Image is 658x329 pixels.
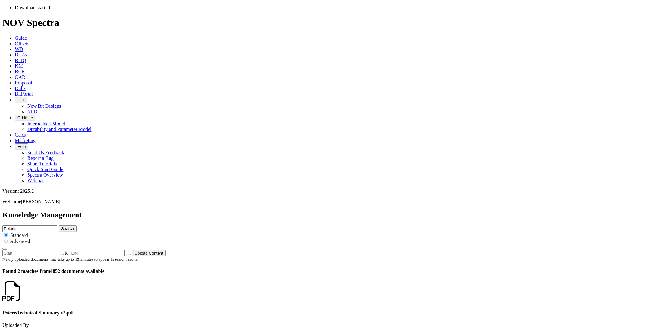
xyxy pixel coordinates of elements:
[27,121,65,126] a: Interbedded Model
[15,41,29,46] a: Offsets
[17,115,33,120] span: OrbitLite
[15,35,27,41] a: Guide
[15,143,28,150] button: Help
[2,310,656,316] h4: Technical Summary v2.pdf
[10,232,28,238] span: Standard
[15,52,27,57] a: BHAs
[2,268,50,274] span: Found 2 matches from
[2,225,57,232] input: e.g. Smoothsteer Record
[2,268,656,274] h4: 4852 documents available
[27,103,61,109] a: New Bit Designs
[15,5,51,10] span: Download started.
[15,115,35,121] button: OrbitLite
[2,211,656,219] h2: Knowledge Management
[27,178,44,183] a: Webinar
[21,199,60,204] span: [PERSON_NAME]
[15,63,23,69] a: KM
[17,98,25,102] span: FTT
[2,250,57,256] input: Start
[65,250,68,255] span: to
[2,257,138,262] small: Newly uploaded documents may take up to 15 minutes to appear in search results.
[15,91,33,97] a: BitPortal
[2,17,656,29] h1: NOV Spectra
[15,80,32,85] a: Proposal
[2,310,17,315] em: Polaris
[15,69,25,74] a: BCR
[2,199,656,205] p: Welcome
[17,144,26,149] span: Help
[15,97,27,103] button: FTT
[27,155,54,161] a: Report a Bug
[15,74,25,80] a: OAR
[15,132,26,137] a: Calcs
[27,109,37,114] a: NPD
[15,58,26,63] a: BitIQ
[10,239,30,244] span: Advanced
[27,150,64,155] a: Send Us Feedback
[15,47,23,52] a: WD
[132,250,166,256] button: Upload Content
[15,86,26,91] a: Dulls
[27,167,63,172] a: Quick Start Guide
[27,161,57,166] a: Short Tutorials
[2,188,656,194] div: Version: 2025.2
[2,322,656,328] dt: Uploaded By
[27,172,63,178] a: Spectra Overview
[15,138,36,143] a: Marketing
[59,225,77,232] button: Search
[70,250,125,256] input: End
[27,127,92,132] a: Durability and Parameter Model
